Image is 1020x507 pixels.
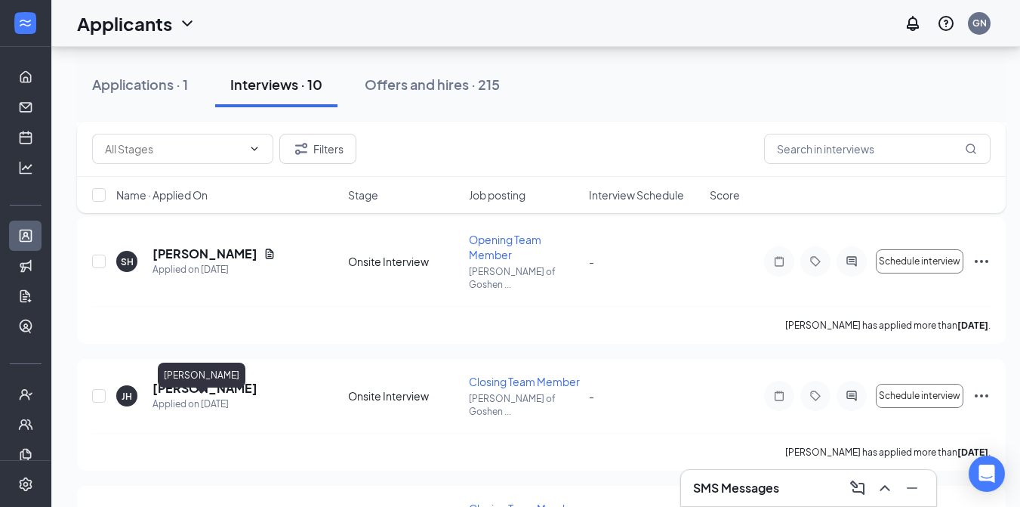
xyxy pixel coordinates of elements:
[972,387,991,405] svg: Ellipses
[153,380,257,397] h5: [PERSON_NAME]
[248,143,260,155] svg: ChevronDown
[116,187,208,202] span: Name · Applied On
[849,479,867,497] svg: ComposeMessage
[957,320,988,331] b: [DATE]
[972,17,987,29] div: GN
[589,187,684,202] span: Interview Schedule
[764,134,991,164] input: Search in interviews
[469,375,580,388] span: Closing Team Member
[937,14,955,32] svg: QuestionInfo
[153,397,257,412] div: Applied on [DATE]
[230,75,322,94] div: Interviews · 10
[589,255,594,268] span: -
[18,387,33,402] svg: UserCheck
[785,446,991,459] p: [PERSON_NAME] has applied more than .
[957,447,988,458] b: [DATE]
[348,254,460,269] div: Onsite Interview
[348,388,460,403] div: Onsite Interview
[806,255,824,267] svg: Tag
[904,14,922,32] svg: Notifications
[153,262,276,277] div: Applied on [DATE]
[972,252,991,271] svg: Ellipses
[846,476,870,500] button: ComposeMessage
[873,476,897,500] button: ChevronUp
[365,75,500,94] div: Offers and hires · 215
[292,140,310,158] svg: Filter
[969,456,1005,492] div: Open Intercom Messenger
[806,390,824,402] svg: Tag
[843,390,861,402] svg: ActiveChat
[770,390,788,402] svg: Note
[903,479,921,497] svg: Minimize
[178,14,196,32] svg: ChevronDown
[469,187,525,202] span: Job posting
[18,160,33,175] svg: Analysis
[693,480,779,496] h3: SMS Messages
[158,363,245,388] div: [PERSON_NAME]
[153,246,257,262] h5: [PERSON_NAME]
[121,255,134,268] div: SH
[469,233,541,261] span: Opening Team Member
[876,479,894,497] svg: ChevronUp
[879,391,960,401] span: Schedule interview
[105,141,242,157] input: All Stages
[710,187,740,202] span: Score
[348,187,378,202] span: Stage
[589,389,594,403] span: -
[900,476,924,500] button: Minimize
[843,255,861,267] svg: ActiveChat
[469,265,581,291] p: [PERSON_NAME] of Goshen ...
[263,248,276,260] svg: Document
[785,319,991,332] p: [PERSON_NAME] has applied more than .
[18,477,33,492] svg: Settings
[469,392,581,418] p: [PERSON_NAME] of Goshen ...
[876,249,963,274] button: Schedule interview
[92,75,188,94] div: Applications · 1
[876,384,963,408] button: Schedule interview
[879,256,960,267] span: Schedule interview
[965,143,977,155] svg: MagnifyingGlass
[770,255,788,267] svg: Note
[122,390,132,403] div: JH
[77,11,172,36] h1: Applicants
[279,134,356,164] button: Filter Filters
[17,15,32,30] svg: WorkstreamLogo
